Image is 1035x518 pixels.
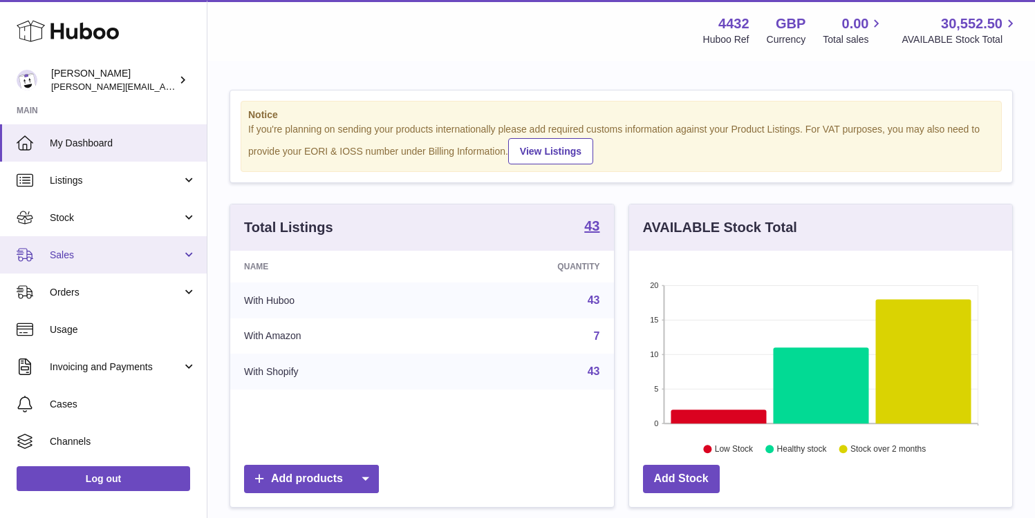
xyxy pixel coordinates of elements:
[823,33,884,46] span: Total sales
[902,33,1018,46] span: AVAILABLE Stock Total
[902,15,1018,46] a: 30,552.50 AVAILABLE Stock Total
[17,466,190,491] a: Log out
[50,174,182,187] span: Listings
[718,15,749,33] strong: 4432
[842,15,869,33] span: 0.00
[643,465,720,493] a: Add Stock
[50,435,196,448] span: Channels
[244,465,379,493] a: Add products
[584,219,599,236] a: 43
[440,251,613,282] th: Quantity
[51,81,277,92] span: [PERSON_NAME][EMAIL_ADDRESS][DOMAIN_NAME]
[50,323,196,336] span: Usage
[588,365,600,377] a: 43
[643,218,797,237] h3: AVAILABLE Stock Total
[650,316,658,324] text: 15
[230,251,440,282] th: Name
[941,15,1003,33] span: 30,552.50
[230,318,440,354] td: With Amazon
[823,15,884,46] a: 0.00 Total sales
[50,286,182,299] span: Orders
[850,444,926,454] text: Stock over 2 months
[50,249,182,262] span: Sales
[50,211,182,224] span: Stock
[230,282,440,318] td: With Huboo
[654,385,658,393] text: 5
[50,361,182,374] span: Invoicing and Payments
[230,354,440,390] td: With Shopify
[17,70,37,90] img: akhil@amalachai.com
[594,330,600,342] a: 7
[714,444,753,454] text: Low Stock
[776,15,805,33] strong: GBP
[650,350,658,358] text: 10
[703,33,749,46] div: Huboo Ref
[776,444,827,454] text: Healthy stock
[584,219,599,233] strong: 43
[508,138,593,164] a: View Listings
[767,33,806,46] div: Currency
[248,123,994,164] div: If you're planning on sending your products internationally please add required customs informati...
[244,218,333,237] h3: Total Listings
[51,67,176,93] div: [PERSON_NAME]
[50,137,196,150] span: My Dashboard
[650,281,658,289] text: 20
[654,419,658,428] text: 0
[248,108,994,122] strong: Notice
[588,294,600,306] a: 43
[50,398,196,411] span: Cases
